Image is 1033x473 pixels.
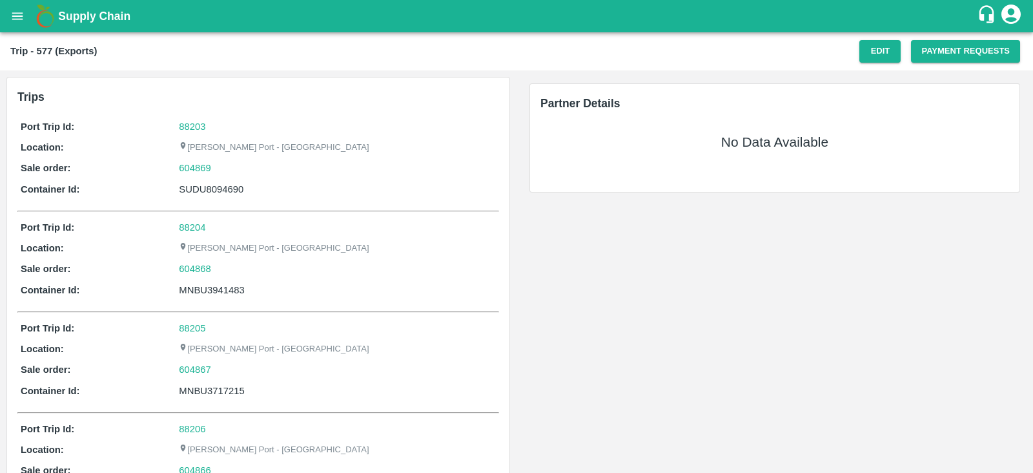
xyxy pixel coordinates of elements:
a: 88203 [179,121,205,132]
b: Location: [21,445,64,455]
b: Container Id: [21,386,80,396]
a: 88206 [179,424,205,434]
b: Port Trip Id: [21,323,74,333]
div: MNBU3717215 [179,384,496,398]
a: Supply Chain [58,7,977,25]
b: Container Id: [21,285,80,295]
p: [PERSON_NAME] Port - [GEOGRAPHIC_DATA] [179,142,369,154]
b: Sale order: [21,264,71,274]
b: Container Id: [21,184,80,194]
div: account of current user [999,3,1023,30]
b: Port Trip Id: [21,424,74,434]
b: Port Trip Id: [21,121,74,132]
b: Location: [21,344,64,354]
b: Location: [21,243,64,253]
button: Payment Requests [911,40,1020,63]
div: MNBU3941483 [179,283,496,297]
b: Port Trip Id: [21,222,74,233]
b: Sale order: [21,163,71,173]
b: Supply Chain [58,10,130,23]
a: 88205 [179,323,205,333]
b: Sale order: [21,364,71,375]
div: customer-support [977,5,999,28]
b: Location: [21,142,64,152]
b: Trips [17,90,45,103]
a: 604869 [179,161,211,175]
p: [PERSON_NAME] Port - [GEOGRAPHIC_DATA] [179,343,369,355]
p: [PERSON_NAME] Port - [GEOGRAPHIC_DATA] [179,444,369,456]
p: [PERSON_NAME] Port - [GEOGRAPHIC_DATA] [179,242,369,255]
a: 604867 [179,363,211,377]
div: SUDU8094690 [179,182,496,196]
a: 88204 [179,222,205,233]
img: logo [32,3,58,29]
a: 604868 [179,262,211,276]
span: Partner Details [540,97,620,110]
button: Edit [859,40,901,63]
h5: No Data Available [721,133,828,151]
b: Trip - 577 (Exports) [10,46,97,56]
button: open drawer [3,1,32,31]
